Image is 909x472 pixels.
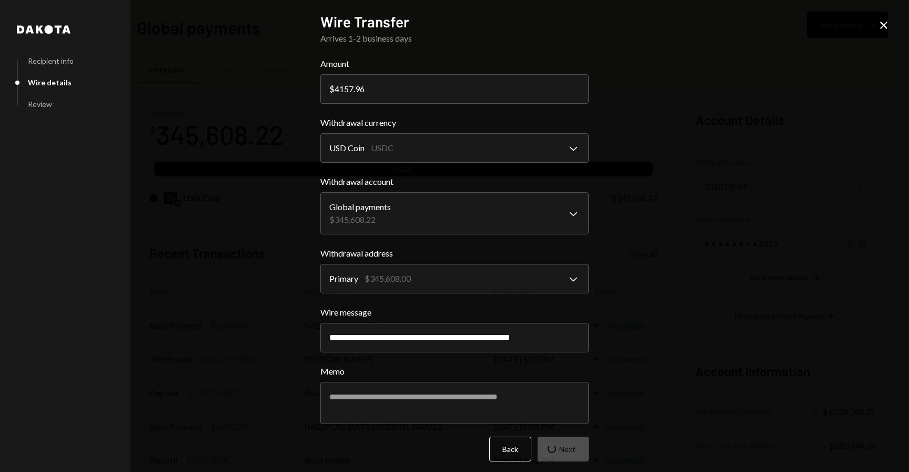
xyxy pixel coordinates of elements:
div: $345,608.00 [365,272,411,285]
label: Amount [320,57,589,70]
div: $ [329,84,335,94]
input: 0.00 [320,74,589,104]
div: Review [28,100,52,109]
div: USDC [371,142,393,154]
div: Wire details [28,78,72,87]
label: Withdrawal currency [320,116,589,129]
label: Memo [320,365,589,378]
label: Wire message [320,306,589,319]
button: Back [489,437,531,461]
button: Withdrawal address [320,264,589,293]
div: Arrives 1-2 business days [320,32,589,45]
button: Withdrawal account [320,192,589,234]
label: Withdrawal address [320,247,589,260]
div: Recipient info [28,56,74,65]
label: Withdrawal account [320,175,589,188]
button: Withdrawal currency [320,133,589,163]
h2: Wire Transfer [320,12,589,32]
